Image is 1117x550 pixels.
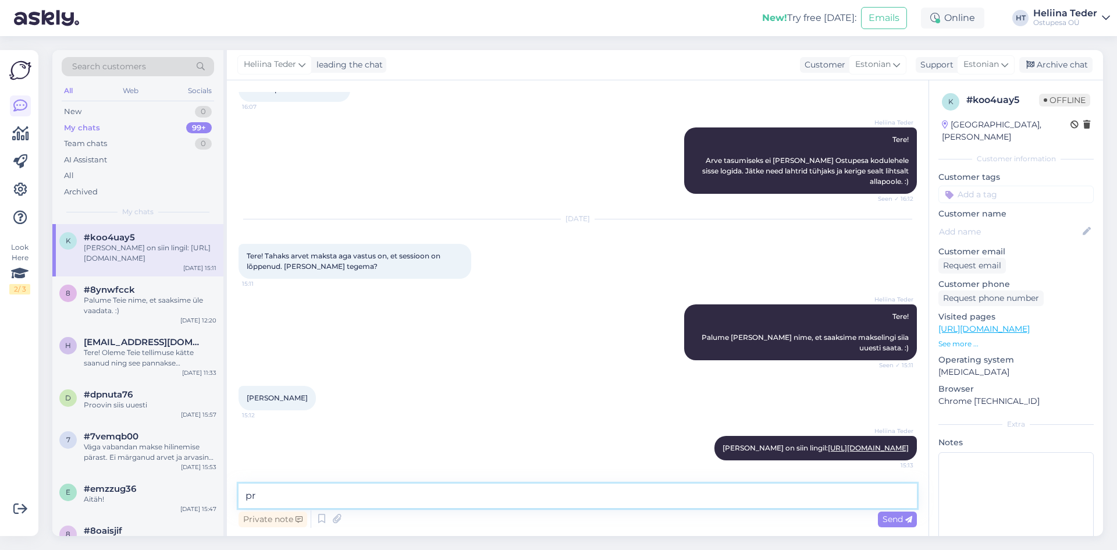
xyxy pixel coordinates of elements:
div: Private note [239,512,307,527]
div: 2 / 3 [9,284,30,294]
p: See more ... [938,339,1094,349]
p: Chrome [TECHNICAL_ID] [938,395,1094,407]
span: Tere! Arve tasumiseks ei [PERSON_NAME] Ostupesa kodulehele sisse logida. Jätke need lahtrid tühja... [702,135,910,186]
div: Socials [186,83,214,98]
div: All [62,83,75,98]
b: New! [762,12,787,23]
span: 16:07 [242,102,286,111]
div: 0 [195,138,212,150]
span: #8oaisjif [84,526,122,536]
a: Heliina TederOstupesa OÜ [1033,9,1110,27]
input: Add name [939,225,1080,238]
div: AI Assistant [64,154,107,166]
span: #koo4uay5 [84,232,135,243]
div: Customer [800,59,845,71]
a: [URL][DOMAIN_NAME] [828,443,909,452]
span: e [66,488,70,496]
div: Archived [64,186,98,198]
div: Ostupesa OÜ [1033,18,1097,27]
div: Look Here [9,242,30,294]
img: Askly Logo [9,59,31,81]
div: # koo4uay5 [966,93,1039,107]
span: #7vemqb00 [84,431,138,442]
div: Extra [938,419,1094,430]
div: 99+ [186,122,212,134]
span: 15:11 [242,279,286,288]
span: Heliina Teder [870,295,913,304]
div: Request phone number [938,290,1044,306]
div: Team chats [64,138,107,150]
span: Heliina Teder [870,118,913,127]
a: [URL][DOMAIN_NAME] [938,324,1030,334]
p: Browser [938,383,1094,395]
span: Tere! Tahaks arvet maksta aga vastus on, et sessioon on lõppenud. [PERSON_NAME] tegema? [247,251,442,271]
span: Heliina Teder [870,427,913,435]
div: Aitäh! [84,494,216,505]
p: Customer name [938,208,1094,220]
span: Heliina Teder [244,58,296,71]
span: #emzzug36 [84,484,136,494]
span: [PERSON_NAME] on siin lingil: [723,443,909,452]
div: Request email [938,258,1006,274]
p: [MEDICAL_DATA] [938,366,1094,378]
span: 8 [66,289,70,297]
div: [DATE] 12:20 [180,316,216,325]
span: 7 [66,435,70,444]
input: Add a tag [938,186,1094,203]
span: My chats [122,207,154,217]
div: HT [1012,10,1029,26]
div: My chats [64,122,100,134]
span: Search customers [72,61,146,73]
div: Proovin siis uuesti [84,400,216,410]
span: Seen ✓ 15:11 [870,361,913,370]
textarea: pro [239,484,917,508]
p: Visited pages [938,311,1094,323]
span: Offline [1039,94,1090,107]
div: 0 [195,106,212,118]
div: Archive chat [1019,57,1093,73]
button: Emails [861,7,907,29]
span: h [65,341,71,350]
span: Seen ✓ 16:12 [870,194,913,203]
div: New [64,106,81,118]
span: k [948,97,954,106]
div: Web [120,83,141,98]
span: [PERSON_NAME] [247,393,308,402]
div: [DATE] 15:11 [183,264,216,272]
div: Palume Teie nime, et saaksime üle vaadata. :) [84,295,216,316]
div: [PERSON_NAME] on siin lingil: [URL][DOMAIN_NAME] [84,243,216,264]
div: Try free [DATE]: [762,11,856,25]
p: Customer phone [938,278,1094,290]
div: [DATE] 15:57 [181,410,216,419]
div: [DATE] 15:47 [180,505,216,513]
div: Heliina Teder [1033,9,1097,18]
span: 8 [66,530,70,538]
div: Support [916,59,954,71]
div: Online [921,8,984,29]
span: d [65,393,71,402]
div: [DATE] 15:53 [181,463,216,471]
span: heleni.juht7@gmail.com [84,337,205,347]
p: Customer tags [938,171,1094,183]
p: Customer email [938,246,1094,258]
span: 15:13 [870,461,913,470]
span: #dpnuta76 [84,389,133,400]
div: Customer information [938,154,1094,164]
span: Estonian [855,58,891,71]
div: Väga vabandan makse hilinemise pärast. Ei märganud arvet ja arvasin et jäin tellimusest [PERSON_N... [84,442,216,463]
p: Notes [938,437,1094,449]
div: [GEOGRAPHIC_DATA], [PERSON_NAME] [942,119,1070,143]
span: 15:12 [242,411,286,420]
span: Estonian [963,58,999,71]
div: [DATE] 11:33 [182,368,216,377]
span: Send [883,514,912,524]
span: k [66,236,71,245]
span: #8ynwfcck [84,285,135,295]
p: Operating system [938,354,1094,366]
div: All [64,170,74,182]
div: Tere! Oleme Teie tellimuse kätte saanud ning see pannakse [PERSON_NAME] [PERSON_NAME] nädala jook... [84,347,216,368]
div: [DATE] [239,214,917,224]
div: leading the chat [312,59,383,71]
